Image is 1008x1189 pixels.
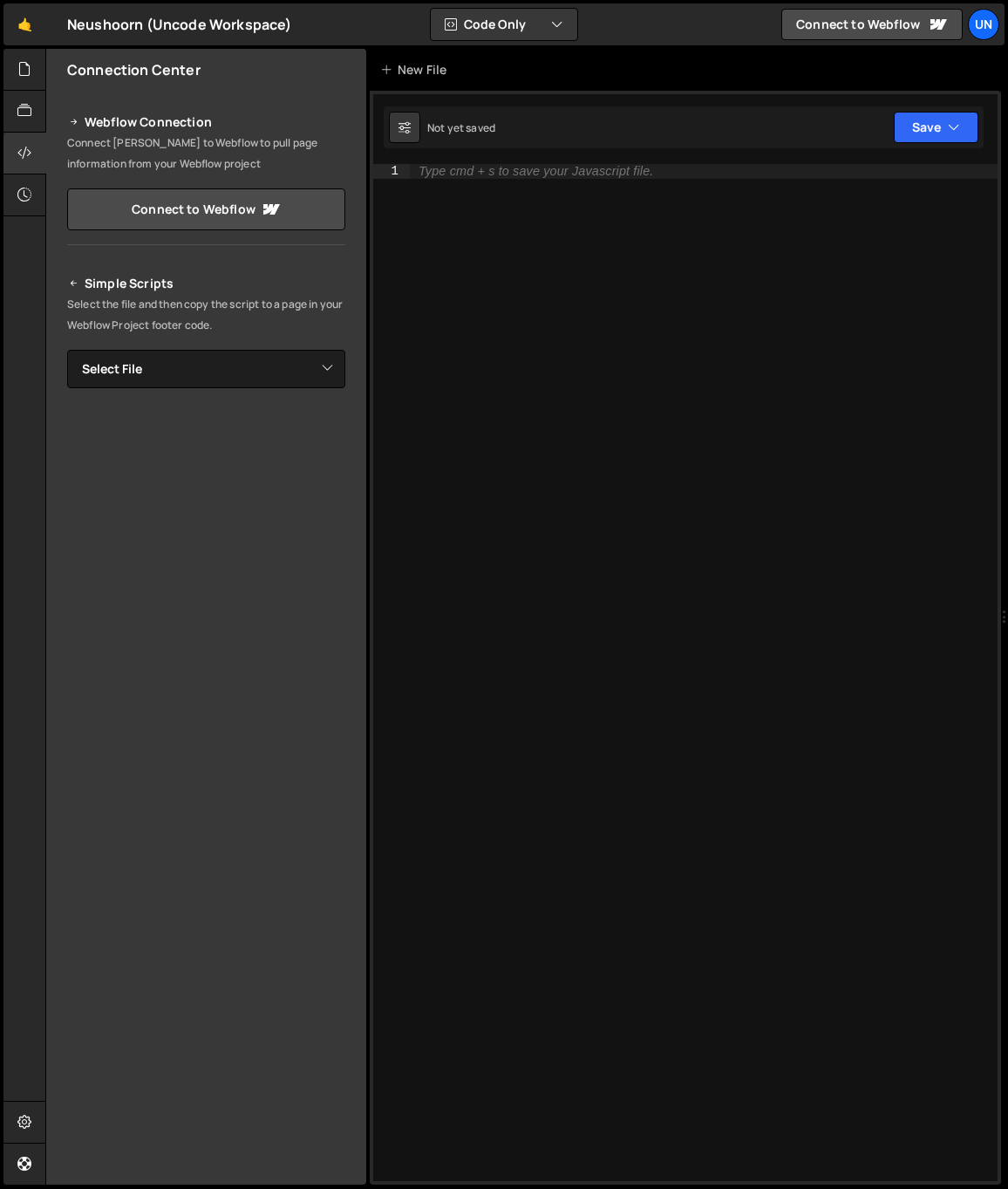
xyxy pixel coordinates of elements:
a: Un [968,9,999,40]
button: Save [894,112,978,143]
iframe: YouTube video player [67,417,347,574]
button: Code Only [431,9,577,40]
div: Neushoorn (Uncode Workspace) [67,14,291,35]
div: New File [380,61,453,79]
a: Connect to Webflow [781,9,963,40]
div: Not yet saved [427,120,495,135]
h2: Webflow Connection [67,112,345,133]
p: Connect [PERSON_NAME] to Webflow to pull page information from your Webflow project [67,133,345,174]
div: Type cmd + s to save your Javascript file. [419,165,653,178]
p: Select the file and then copy the script to a page in your Webflow Project footer code. [67,294,345,336]
a: 🤙 [3,3,46,45]
a: Connect to Webflow [67,188,345,230]
h2: Simple Scripts [67,273,345,294]
div: 1 [373,164,410,179]
h2: Connection Center [67,60,201,79]
iframe: YouTube video player [67,585,347,742]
